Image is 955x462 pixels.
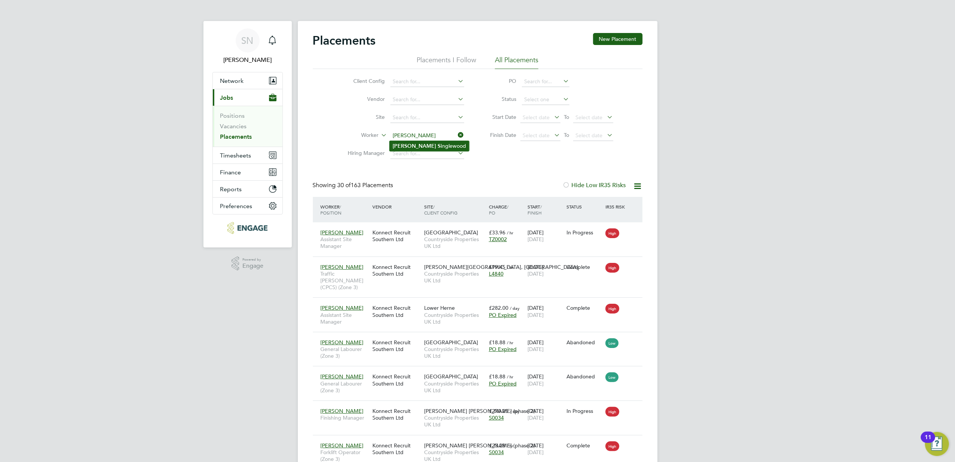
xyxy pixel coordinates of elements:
a: Go to home page [212,222,283,234]
span: General Labourer (Zone 3) [321,346,369,359]
span: Engage [242,263,263,269]
img: konnectrecruit-logo-retina.png [227,222,268,234]
span: To [562,130,572,140]
span: £23.28 [489,442,505,449]
div: In Progress [566,408,602,414]
div: Complete [566,264,602,270]
span: [DATE] [528,414,544,421]
label: Status [483,96,517,102]
span: Select date [576,132,603,139]
span: [PERSON_NAME] [321,373,364,380]
label: Vendor [342,96,385,102]
input: Search for... [522,76,569,87]
span: [DATE] [528,346,544,352]
span: General Labourer (Zone 3) [321,380,369,394]
span: [PERSON_NAME][GEOGRAPHIC_DATA], [GEOGRAPHIC_DATA] [424,264,578,270]
span: Countryside Properties UK Ltd [424,346,485,359]
a: Placements [220,133,252,140]
div: Konnect Recruit Southern Ltd [371,438,422,459]
button: Timesheets [213,147,282,163]
span: 163 Placements [338,181,393,189]
label: Hiring Manager [342,150,385,156]
span: High [605,228,619,238]
button: New Placement [593,33,643,45]
a: SN[PERSON_NAME] [212,28,283,64]
div: [DATE] [526,404,565,425]
button: Preferences [213,198,282,214]
span: [GEOGRAPHIC_DATA] [424,229,478,236]
span: S0034 [489,414,504,421]
span: £18.88 [489,373,505,380]
span: Low [605,372,619,382]
span: To [562,112,572,122]
label: Client Config [342,78,385,84]
span: Select date [523,114,550,121]
span: [PERSON_NAME] [PERSON_NAME] (phase 2) [424,442,535,449]
span: Powered by [242,256,263,263]
span: TZ0002 [489,236,507,243]
div: Abandoned [566,373,602,380]
span: Lower Herne [424,304,455,311]
span: [PERSON_NAME] [321,229,364,236]
span: [PERSON_NAME] [321,339,364,346]
span: Countryside Properties UK Ltd [424,414,485,428]
input: Search for... [390,148,464,159]
span: / Client Config [424,204,457,216]
span: 30 of [338,181,351,189]
div: Status [565,200,604,213]
h2: Placements [313,33,376,48]
div: [DATE] [526,335,565,356]
span: / hr [507,230,513,235]
div: [DATE] [526,225,565,246]
div: Konnect Recruit Southern Ltd [371,369,422,390]
div: Charge [487,200,526,219]
div: Konnect Recruit Southern Ltd [371,404,422,425]
span: S0034 [489,449,504,456]
span: Countryside Properties UK Ltd [424,270,485,284]
div: 11 [925,437,931,447]
input: Select one [522,94,569,105]
span: Preferences [220,202,253,210]
b: Si [438,143,442,149]
button: Network [213,72,282,89]
input: Search for... [390,76,464,87]
span: High [605,407,619,417]
span: [PERSON_NAME] [321,264,364,270]
span: PO Expired [489,380,517,387]
span: / day [510,305,520,311]
span: / day [510,408,520,414]
span: [DATE] [528,236,544,243]
div: Konnect Recruit Southern Ltd [371,301,422,322]
a: [PERSON_NAME]Traffic [PERSON_NAME] (CPCS) (Zone 3)Konnect Recruit Southern Ltd[PERSON_NAME][GEOGR... [319,259,643,266]
button: Reports [213,181,282,197]
span: [PERSON_NAME] [321,304,364,311]
div: Complete [566,442,602,449]
span: [GEOGRAPHIC_DATA] [424,373,478,380]
div: Worker [319,200,371,219]
span: L4840 [489,270,504,277]
label: Site [342,114,385,120]
button: Open Resource Center, 11 new notifications [925,432,949,456]
li: Placements I Follow [417,55,476,69]
div: Vendor [371,200,422,213]
a: [PERSON_NAME]Assistant Site ManagerKonnect Recruit Southern LtdLower HerneCountryside Properties ... [319,300,643,307]
span: PO Expired [489,346,517,352]
a: [PERSON_NAME]Assistant Site ManagerKonnect Recruit Southern Ltd[GEOGRAPHIC_DATA]Countryside Prope... [319,225,643,231]
span: [DATE] [528,270,544,277]
span: £33.96 [489,229,505,236]
li: All Placements [495,55,538,69]
a: [PERSON_NAME]General Labourer (Zone 3)Konnect Recruit Southern Ltd[GEOGRAPHIC_DATA]Countryside Pr... [319,335,643,341]
span: [PERSON_NAME] [321,442,364,449]
span: Countryside Properties UK Ltd [424,236,485,249]
span: / hr [507,340,513,345]
div: Showing [313,181,395,189]
span: PO Expired [489,312,517,318]
span: SN [242,36,254,45]
a: Powered byEngage [232,256,263,271]
label: Hide Low IR35 Risks [563,181,626,189]
label: PO [483,78,517,84]
span: Traffic [PERSON_NAME] (CPCS) (Zone 3) [321,270,369,291]
span: £282.00 [489,304,508,311]
span: / Finish [528,204,542,216]
span: High [605,263,619,273]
